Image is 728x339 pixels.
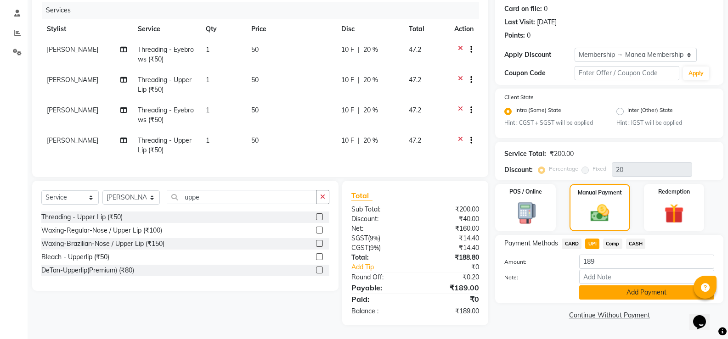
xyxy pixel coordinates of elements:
[251,76,259,84] span: 50
[341,75,354,85] span: 10 F
[627,106,673,117] label: Inter (Other) State
[504,149,546,159] div: Service Total:
[415,205,486,214] div: ₹200.00
[344,282,415,293] div: Payable:
[515,106,561,117] label: Intra (Same) State
[497,273,572,282] label: Note:
[415,233,486,243] div: ₹14.40
[449,19,479,39] th: Action
[341,45,354,55] span: 10 F
[351,191,372,200] span: Total
[363,136,378,145] span: 20 %
[358,106,360,115] span: |
[579,255,714,269] input: Amount
[42,2,486,19] div: Services
[415,272,486,282] div: ₹0.20
[206,45,209,54] span: 1
[683,67,709,80] button: Apply
[132,19,200,39] th: Service
[206,136,209,144] span: 1
[344,253,415,262] div: Total:
[585,202,615,224] img: _cash.svg
[41,19,132,39] th: Stylist
[549,165,578,173] label: Percentage
[626,239,646,249] span: CASH
[358,45,360,55] span: |
[344,205,415,214] div: Sub Total:
[358,75,360,85] span: |
[504,4,542,14] div: Card on file:
[344,294,415,305] div: Paid:
[593,165,606,173] label: Fixed
[409,45,421,54] span: 47.2
[504,119,602,127] small: Hint : CGST + SGST will be applied
[138,106,194,124] span: Threading - Eyebrows (₹50)
[251,106,259,114] span: 50
[578,189,622,197] label: Manual Payment
[527,31,530,40] div: 0
[409,106,421,114] span: 47.2
[138,45,194,63] span: Threading - Eyebrows (₹50)
[41,252,109,262] div: Bleach - Upperlip (₹50)
[344,262,427,272] a: Add Tip
[415,253,486,262] div: ₹188.80
[504,165,533,175] div: Discount:
[415,306,486,316] div: ₹189.00
[341,136,354,145] span: 10 F
[41,266,134,275] div: DeTan-Upperlip(Premium) (₹80)
[363,75,378,85] span: 20 %
[341,106,354,115] span: 10 F
[603,239,622,249] span: Comp
[344,233,415,243] div: ( )
[544,4,547,14] div: 0
[415,214,486,224] div: ₹40.00
[47,106,98,114] span: [PERSON_NAME]
[370,234,378,242] span: 9%
[658,188,690,196] label: Redemption
[363,106,378,115] span: 20 %
[351,234,368,242] span: SGST
[47,136,98,144] span: [PERSON_NAME]
[585,239,599,249] span: UPI
[251,136,259,144] span: 50
[497,311,722,320] a: Continue Without Payment
[504,239,558,248] span: Payment Methods
[47,76,98,84] span: [PERSON_NAME]
[616,119,714,127] small: Hint : IGST will be applied
[504,50,574,60] div: Apply Discount
[415,243,486,253] div: ₹14.40
[363,45,378,55] span: 20 %
[510,201,542,225] img: _pos-terminal.svg
[138,76,192,94] span: Threading - Upper Lip (₹50)
[344,306,415,316] div: Balance :
[415,224,486,233] div: ₹160.00
[409,136,421,144] span: 47.2
[370,244,379,251] span: 9%
[358,136,360,145] span: |
[415,294,486,305] div: ₹0
[246,19,336,39] th: Price
[344,224,415,233] div: Net:
[200,19,246,39] th: Qty
[41,212,123,222] div: Threading - Upper Lip (₹50)
[138,136,192,154] span: Threading - Upper Lip (₹50)
[550,149,574,159] div: ₹200.00
[251,45,259,54] span: 50
[504,93,534,101] label: Client State
[336,19,404,39] th: Disc
[504,68,574,78] div: Coupon Code
[344,243,415,253] div: ( )
[562,239,581,249] span: CARD
[167,190,316,204] input: Search or Scan
[579,285,714,300] button: Add Payment
[658,201,690,226] img: _gift.svg
[409,76,421,84] span: 47.2
[427,262,486,272] div: ₹0
[41,239,164,249] div: Waxing-Brazilian-Nose / Upper Lip (₹150)
[497,258,572,266] label: Amount:
[344,272,415,282] div: Round Off:
[504,31,525,40] div: Points:
[47,45,98,54] span: [PERSON_NAME]
[206,106,209,114] span: 1
[509,188,542,196] label: POS / Online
